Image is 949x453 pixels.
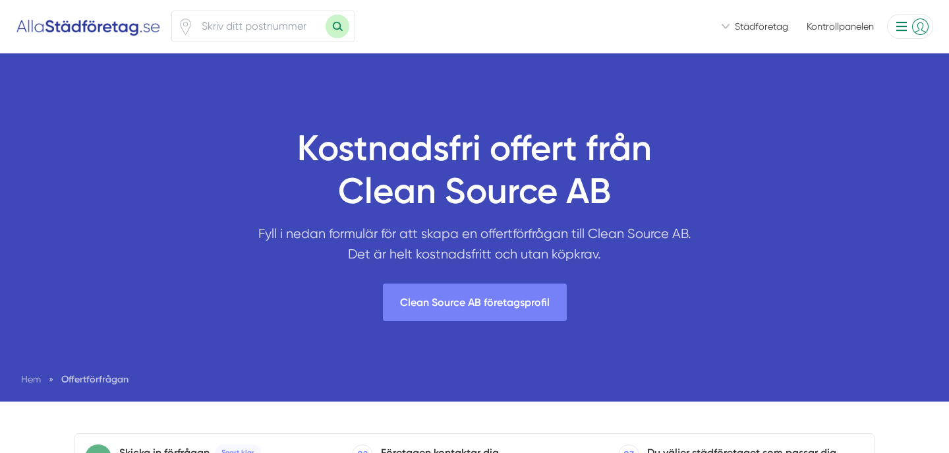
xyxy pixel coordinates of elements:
[326,15,349,38] button: Sök med postnummer
[61,373,129,385] a: Offertförfrågan
[179,127,770,224] h1: Kostnadsfri offert från Clean Source AB
[735,20,788,33] span: Städföretag
[179,224,770,272] p: Fyll i nedan formulär för att skapa en offertförfrågan till Clean Source AB. Det är helt kostnads...
[177,18,194,35] span: Klicka för att använda din position.
[194,11,326,42] input: Skriv ditt postnummer
[21,373,129,386] nav: Breadcrumb
[49,373,53,386] span: »
[807,20,874,33] a: Kontrollpanelen
[177,18,194,35] svg: Pin / Karta
[16,16,161,37] img: Alla Städföretag
[383,284,567,321] a: Clean Source AB företagsprofil
[21,374,41,384] a: Hem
